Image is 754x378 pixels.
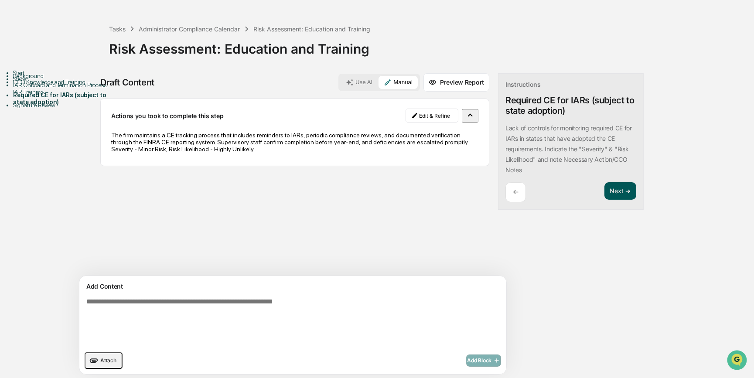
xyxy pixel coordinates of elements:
[9,111,16,118] div: 🖐️
[61,147,106,154] a: Powered byPylon
[5,106,60,122] a: 🖐️Preclearance
[13,102,109,109] div: Signature Review
[60,106,112,122] a: 🗄️Attestations
[9,127,16,134] div: 🔎
[148,69,159,80] button: Start new chat
[604,182,636,200] button: Next ➔
[513,188,519,196] p: ←
[17,110,56,119] span: Preclearance
[253,25,370,33] div: Risk Assessment: Education and Training
[13,69,109,76] div: Start
[505,124,632,174] p: Lack of controls for monitoring required CE for IARs in states that have adopted the CE requireme...
[30,67,143,75] div: Start new chat
[72,110,108,119] span: Attestations
[9,67,24,82] img: 1746055101610-c473b297-6a78-478c-a979-82029cc54cd1
[87,148,106,154] span: Pylon
[505,95,636,116] div: Required CE for IARs (subject to state adoption)
[9,18,159,32] p: How can we help?
[406,109,458,123] button: Edit & Refine
[111,112,223,119] p: Actions you took to complete this step
[341,76,378,89] button: Use AI
[30,75,110,82] div: We're available if you need us!
[13,82,109,95] div: IAR Onboard and Termination Process, IAR Training
[100,357,116,364] span: Attach
[505,81,541,88] div: Instructions
[726,349,750,373] iframe: Open customer support
[466,354,501,367] button: Add Block
[63,111,70,118] div: 🗄️
[17,126,55,135] span: Data Lookup
[13,92,109,106] div: Required CE for IARs (subject to state adoption)
[100,77,154,88] div: Draft Content
[379,76,418,89] button: Manual
[139,25,240,33] div: Administrator Compliance Calendar
[111,132,478,153] p: The firm maintains a CE tracking process that includes reminders to IARs, periodic compliance rev...
[13,75,109,82] div: Steps
[423,73,489,92] button: Preview Report
[85,281,501,292] div: Add Content
[85,352,123,369] button: upload document
[13,78,109,85] div: CCO Knowledge and Training
[5,123,58,139] a: 🔎Data Lookup
[467,357,500,364] span: Add Block
[109,25,126,33] div: Tasks
[109,34,750,57] div: Risk Assessment: Education and Training
[13,72,109,79] div: Background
